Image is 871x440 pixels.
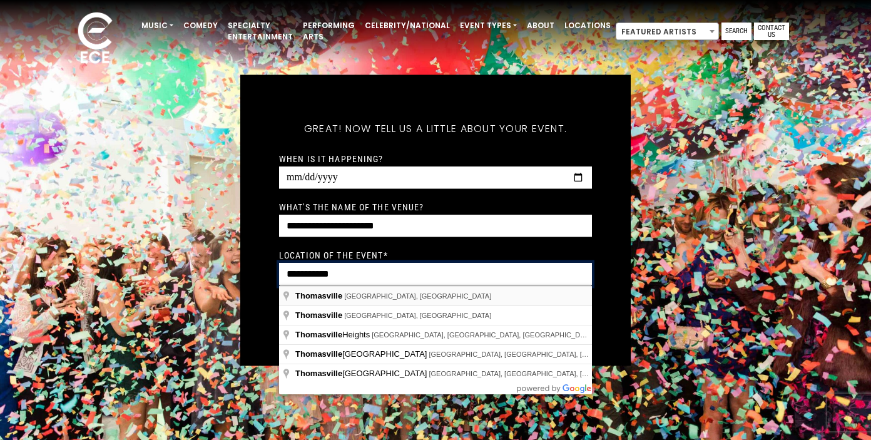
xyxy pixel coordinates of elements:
[295,369,429,378] span: [GEOGRAPHIC_DATA]
[295,349,342,359] span: Thomasville
[295,369,342,378] span: Thomasville
[455,15,522,36] a: Event Types
[295,330,372,339] span: Heights
[429,370,651,377] span: [GEOGRAPHIC_DATA], [GEOGRAPHIC_DATA], [GEOGRAPHIC_DATA]
[178,15,223,36] a: Comedy
[429,350,651,358] span: [GEOGRAPHIC_DATA], [GEOGRAPHIC_DATA], [GEOGRAPHIC_DATA]
[616,23,718,41] span: Featured Artists
[616,23,719,40] span: Featured Artists
[360,15,455,36] a: Celebrity/National
[295,330,342,339] span: Thomasville
[279,153,384,164] label: When is it happening?
[372,331,594,339] span: [GEOGRAPHIC_DATA], [GEOGRAPHIC_DATA], [GEOGRAPHIC_DATA]
[559,15,616,36] a: Locations
[344,292,491,300] span: [GEOGRAPHIC_DATA], [GEOGRAPHIC_DATA]
[298,15,360,48] a: Performing Arts
[295,310,342,320] span: Thomasville
[522,15,559,36] a: About
[279,106,592,151] h5: Great! Now tell us a little about your event.
[295,349,429,359] span: [GEOGRAPHIC_DATA]
[223,15,298,48] a: Specialty Entertainment
[136,15,178,36] a: Music
[64,9,126,69] img: ece_new_logo_whitev2-1.png
[721,23,751,40] a: Search
[344,312,491,319] span: [GEOGRAPHIC_DATA], [GEOGRAPHIC_DATA]
[279,201,424,212] label: What's the name of the venue?
[754,23,789,40] a: Contact Us
[279,249,388,260] label: Location of the event
[295,291,342,300] span: Thomasville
